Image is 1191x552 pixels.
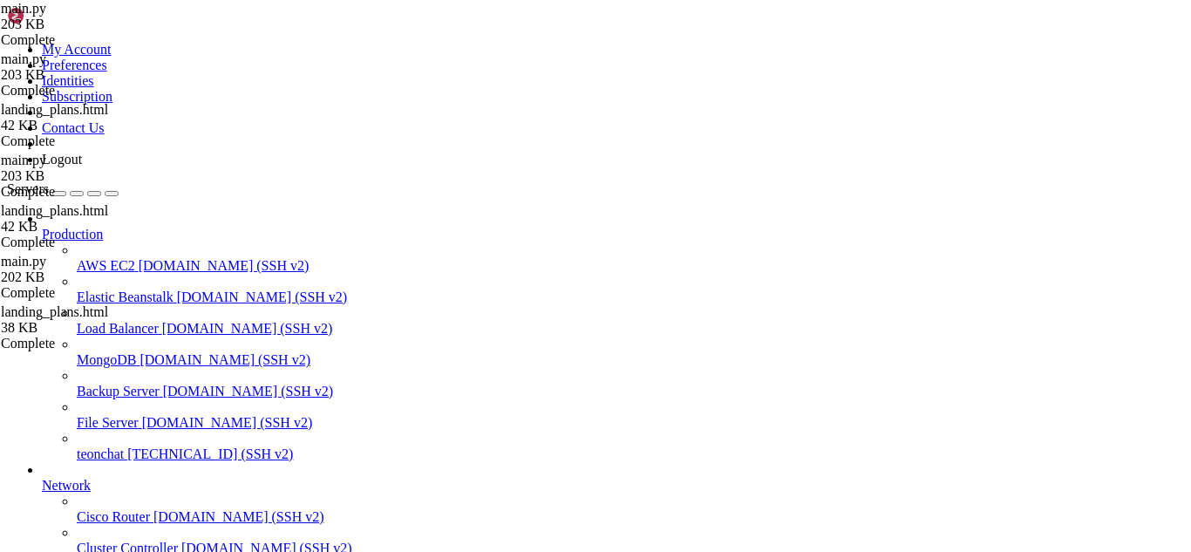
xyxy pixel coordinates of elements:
span: landing_plans.html [1,304,177,336]
span: main.py [1,153,46,167]
span: main.py [1,254,46,269]
div: Complete [1,83,177,99]
span: landing_plans.html [1,102,108,117]
span: landing_plans.html [1,203,177,235]
span: landing_plans.html [1,203,108,218]
span: main.py [1,51,177,83]
span: main.py [1,51,46,66]
div: Complete [1,184,177,200]
div: Complete [1,235,177,250]
div: 202 KB [1,269,177,285]
span: main.py [1,254,177,285]
span: landing_plans.html [1,102,177,133]
div: 42 KB [1,219,177,235]
div: Complete [1,336,177,351]
div: 203 KB [1,67,177,83]
span: main.py [1,1,46,16]
div: 203 KB [1,168,177,184]
span: landing_plans.html [1,304,108,319]
div: 203 KB [1,17,177,32]
div: Complete [1,285,177,301]
span: main.py [1,1,177,32]
div: Complete [1,32,177,48]
span: main.py [1,153,177,184]
div: Complete [1,133,177,149]
div: 42 KB [1,118,177,133]
div: 38 KB [1,320,177,336]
